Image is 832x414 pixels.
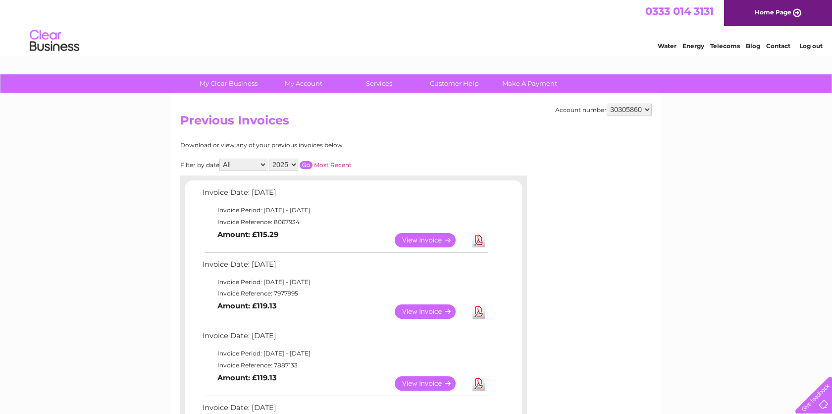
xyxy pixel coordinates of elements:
a: View [395,233,468,247]
b: Amount: £119.13 [217,301,277,310]
a: View [395,304,468,319]
a: Most Recent [314,161,352,169]
a: Log out [799,42,823,50]
td: Invoice Date: [DATE] [200,186,490,204]
img: logo.png [29,26,80,56]
a: Services [338,74,420,93]
td: Invoice Date: [DATE] [200,258,490,276]
div: Clear Business is a trading name of Verastar Limited (registered in [GEOGRAPHIC_DATA] No. 3667643... [183,5,651,48]
a: Blog [746,42,760,50]
b: Amount: £119.13 [217,373,277,382]
a: Telecoms [710,42,740,50]
a: Download [472,376,485,391]
div: Filter by date [180,159,440,171]
a: My Clear Business [188,74,269,93]
td: Invoice Period: [DATE] - [DATE] [200,348,490,359]
td: Invoice Reference: 7887133 [200,359,490,371]
a: Contact [766,42,790,50]
a: Download [472,304,485,319]
h2: Previous Invoices [180,114,652,132]
a: My Account [263,74,345,93]
td: Invoice Period: [DATE] - [DATE] [200,276,490,288]
a: Customer Help [414,74,495,93]
b: Amount: £115.29 [217,230,278,239]
a: Download [472,233,485,247]
td: Invoice Date: [DATE] [200,329,490,348]
div: Download or view any of your previous invoices below. [180,142,440,149]
td: Invoice Period: [DATE] - [DATE] [200,204,490,216]
td: Invoice Reference: 8067934 [200,216,490,228]
a: Make A Payment [489,74,571,93]
a: Energy [682,42,704,50]
td: Invoice Reference: 7977995 [200,288,490,299]
a: View [395,376,468,391]
div: Account number [555,104,652,116]
a: Water [658,42,676,50]
a: 0333 014 3131 [645,5,714,17]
